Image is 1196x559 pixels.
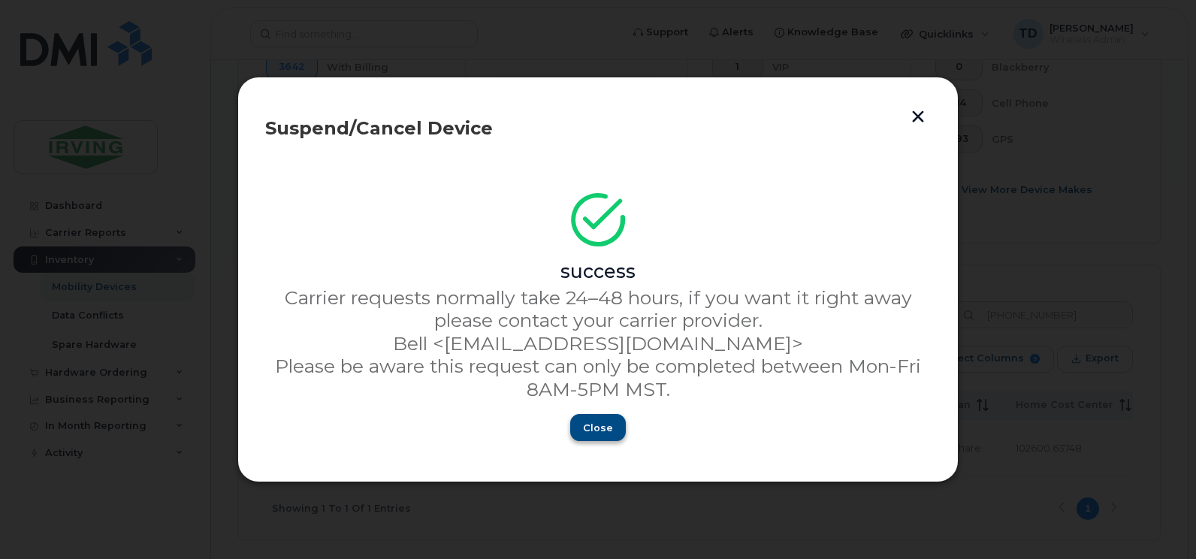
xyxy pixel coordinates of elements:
p: Please be aware this request can only be completed between Mon-Fri 8AM-5PM MST. [265,355,931,400]
div: success [265,260,931,283]
p: Bell <[EMAIL_ADDRESS][DOMAIN_NAME]> [265,332,931,355]
button: Close [570,414,626,441]
span: Close [583,421,613,435]
div: Suspend/Cancel Device [265,119,931,137]
p: Carrier requests normally take 24–48 hours, if you want it right away please contact your carrier... [265,286,931,332]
